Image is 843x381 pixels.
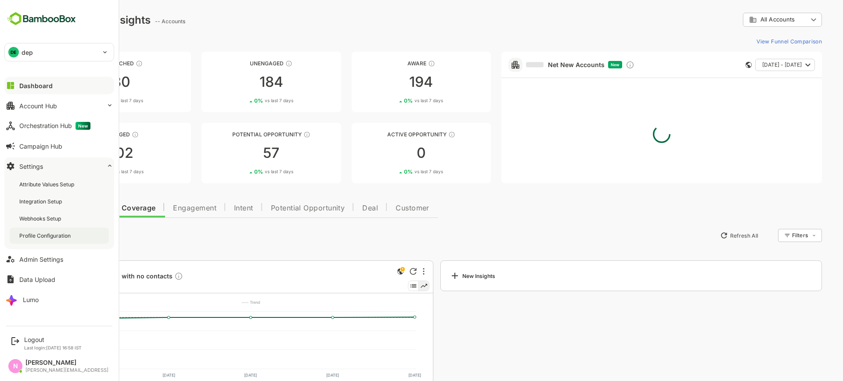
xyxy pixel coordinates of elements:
[74,97,112,104] div: 5 %
[105,60,112,67] div: These accounts have not been engaged with for a defined time period
[295,373,308,377] text: [DATE]
[19,276,55,283] div: Data Upload
[730,16,764,23] span: All Accounts
[25,367,108,373] div: [PERSON_NAME][EMAIL_ADDRESS]
[373,97,412,104] div: 0 %
[50,373,62,377] text: [DATE]
[724,59,784,71] button: [DATE] - [DATE]
[397,60,404,67] div: These accounts have just entered the buying cycle and need further nurturing
[321,131,460,138] div: Active Opportunity
[124,18,157,25] ag: -- Accounts
[76,122,90,130] span: New
[19,232,72,239] div: Profile Configuration
[21,14,120,26] div: Dashboard Insights
[8,47,19,57] div: DE
[4,137,114,155] button: Campaign Hub
[30,326,35,354] text: No of accounts
[234,97,263,104] span: vs last 7 days
[203,205,223,212] span: Intent
[373,168,412,175] div: 0 %
[255,60,262,67] div: These accounts have not shown enough engagement and need nurturing
[379,268,386,275] div: Refresh
[21,60,160,67] div: Unreached
[74,168,113,175] div: 4 %
[712,11,791,28] div: All Accounts
[144,272,152,282] div: Description not present
[171,52,310,112] a: UnengagedThese accounts have not shown enough engagement and need nurturing1840%vs last 7 days
[321,75,460,89] div: 194
[47,272,156,282] a: 543 Accounts with no contactsDescription not present
[223,168,263,175] div: 0 %
[4,117,114,135] button: Orchestration HubNew
[722,34,791,48] button: View Funnel Comparison
[321,52,460,112] a: AwareThese accounts have just entered the buying cycle and need further nurturing1940%vs last 7 days
[40,328,48,333] text: 400
[715,62,721,68] div: This card does not support filter and segments
[392,268,394,275] div: More
[4,157,114,175] button: Settings
[21,228,85,243] button: New Insights
[101,131,108,138] div: These accounts are warm, further nurturing would qualify them to MQAs
[47,272,152,282] span: 543 Accounts with no contacts
[4,97,114,114] button: Account Hub
[25,359,108,367] div: [PERSON_NAME]
[321,60,460,67] div: Aware
[132,373,144,377] text: [DATE]
[418,131,425,138] div: These accounts have open opportunities which might be at any of the Sales Stages
[84,168,113,175] span: vs last 7 days
[240,205,314,212] span: Potential Opportunity
[731,59,771,71] span: [DATE] - [DATE]
[580,62,589,67] span: New
[211,300,230,305] text: ---- Trend
[384,97,412,104] span: vs last 7 days
[495,61,574,69] a: Net New Accounts
[761,232,777,239] div: Filters
[760,228,791,243] div: Filters
[718,16,777,24] div: All Accounts
[4,11,79,27] img: BambooboxFullLogoMark.5f36c76dfaba33ec1ec1367b70bb1252.svg
[419,271,465,281] div: New Insights
[19,163,43,170] div: Settings
[223,97,263,104] div: 0 %
[595,61,604,69] div: Discover new ICP-fit accounts showing engagement — via intent surges, anonymous website visits, L...
[30,205,125,212] span: Data Quality and Coverage
[8,359,22,373] div: N
[19,102,57,110] div: Account Hub
[384,168,412,175] span: vs last 7 days
[378,373,390,377] text: [DATE]
[19,256,63,263] div: Admin Settings
[410,260,791,291] a: New Insights
[171,60,310,67] div: Unengaged
[321,146,460,160] div: 0
[171,75,310,89] div: 184
[19,198,64,205] div: Integration Setup
[171,146,310,160] div: 57
[234,168,263,175] span: vs last 7 days
[364,266,375,278] div: This is a global insight. Segment selection is not applicable for this view
[45,366,48,371] text: 0
[22,48,33,57] p: dep
[21,131,160,138] div: Engaged
[685,228,731,242] button: Refresh All
[19,142,62,150] div: Campaign Hub
[19,181,76,188] div: Attribute Values Setup
[21,75,160,89] div: 80
[4,77,114,94] button: Dashboard
[23,296,39,303] div: Lumo
[171,131,310,138] div: Potential Opportunity
[24,336,82,343] div: Logout
[19,82,53,89] div: Dashboard
[19,215,63,222] div: Webhooks Setup
[21,52,160,112] a: UnreachedThese accounts have not been engaged with for a defined time period805%vs last 7 days
[171,123,310,183] a: Potential OpportunityThese accounts are MQAs and can be passed on to Inside Sales570%vs last 7 days
[24,345,82,350] p: Last login: [DATE] 16:58 IST
[4,291,114,308] button: Lumo
[142,205,186,212] span: Engagement
[21,123,160,183] a: EngagedThese accounts are warm, further nurturing would qualify them to MQAs1024%vs last 7 days
[331,205,347,212] span: Deal
[4,271,114,288] button: Data Upload
[273,131,280,138] div: These accounts are MQAs and can be passed on to Inside Sales
[213,373,226,377] text: [DATE]
[40,309,48,314] text: 600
